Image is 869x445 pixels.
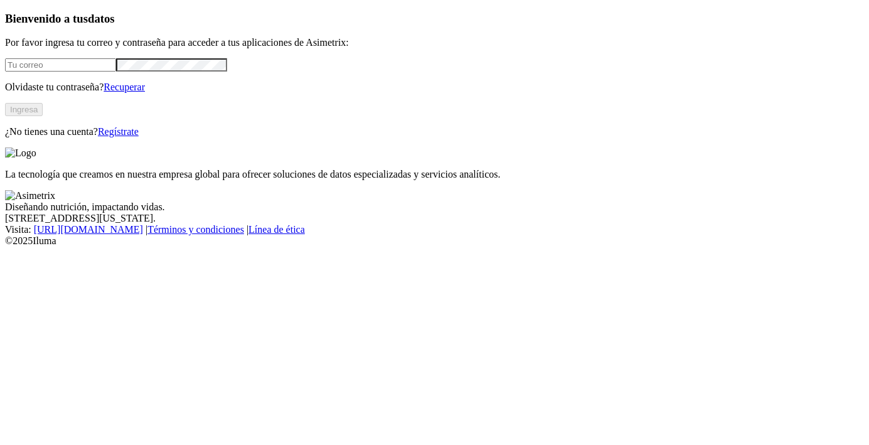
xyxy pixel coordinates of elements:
[5,190,55,201] img: Asimetrix
[88,12,115,25] span: datos
[5,235,864,247] div: © 2025 Iluma
[248,224,305,235] a: Línea de ética
[5,82,864,93] p: Olvidaste tu contraseña?
[5,169,864,180] p: La tecnología que creamos en nuestra empresa global para ofrecer soluciones de datos especializad...
[5,201,864,213] div: Diseñando nutrición, impactando vidas.
[34,224,143,235] a: [URL][DOMAIN_NAME]
[98,126,139,137] a: Regístrate
[5,58,116,72] input: Tu correo
[5,103,43,116] button: Ingresa
[5,224,864,235] div: Visita : | |
[5,12,864,26] h3: Bienvenido a tus
[5,37,864,48] p: Por favor ingresa tu correo y contraseña para acceder a tus aplicaciones de Asimetrix:
[104,82,145,92] a: Recuperar
[5,213,864,224] div: [STREET_ADDRESS][US_STATE].
[147,224,244,235] a: Términos y condiciones
[5,126,864,137] p: ¿No tienes una cuenta?
[5,147,36,159] img: Logo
